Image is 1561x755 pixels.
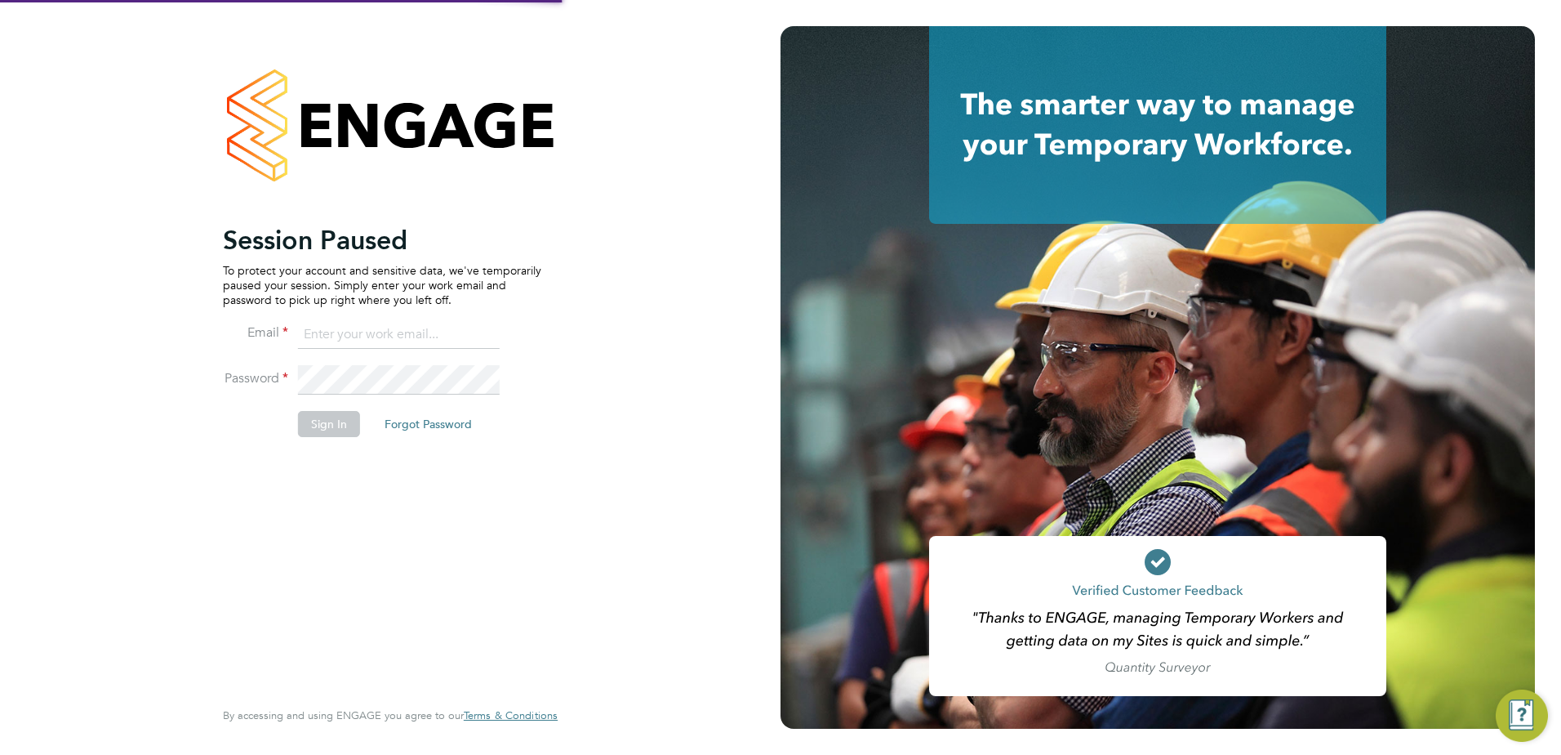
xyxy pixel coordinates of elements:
[223,324,288,342] label: Email
[371,411,485,437] button: Forgot Password
[223,263,541,308] p: To protect your account and sensitive data, we've temporarily paused your session. Simply enter y...
[223,224,541,257] h2: Session Paused
[464,708,558,722] span: Terms & Conditions
[464,709,558,722] a: Terms & Conditions
[223,708,558,722] span: By accessing and using ENGAGE you agree to our
[223,370,288,387] label: Password
[1496,690,1548,742] button: Engage Resource Center
[298,320,500,350] input: Enter your work email...
[298,411,360,437] button: Sign In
